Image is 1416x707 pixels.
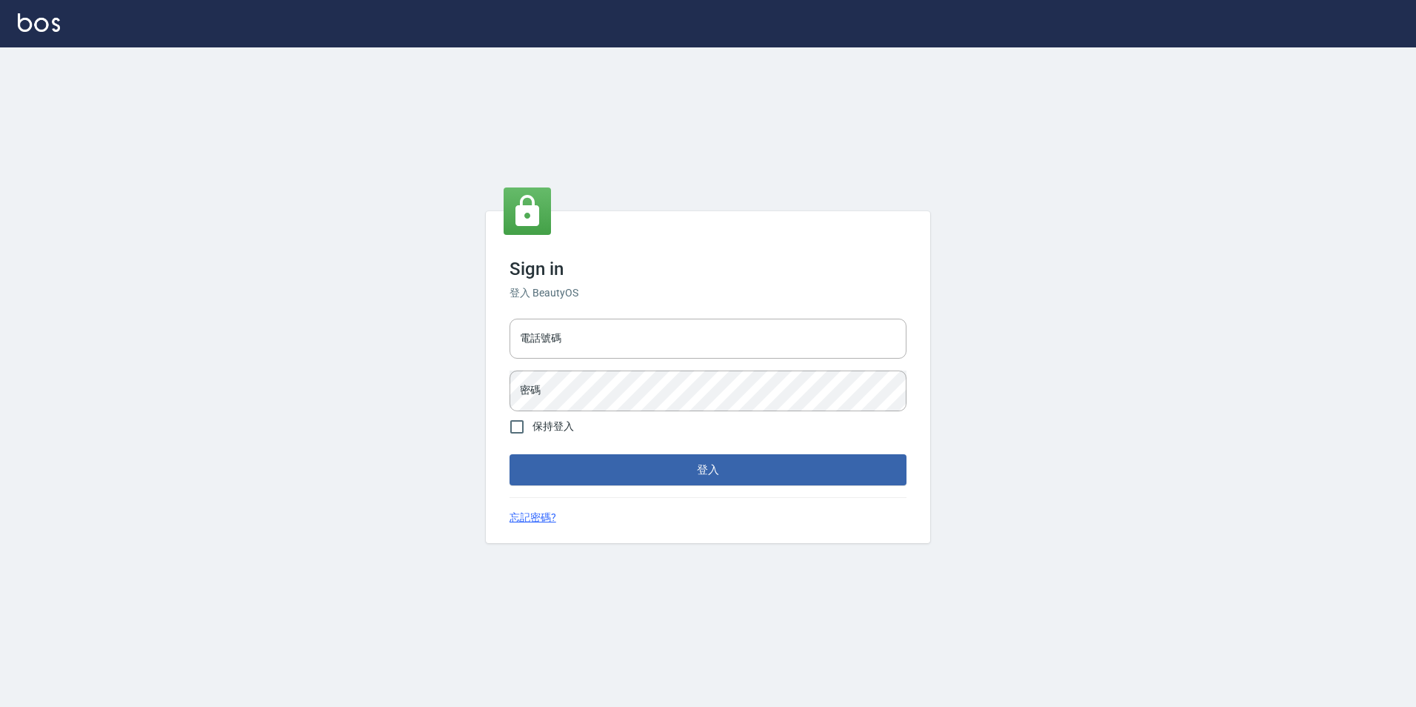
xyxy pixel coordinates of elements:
h3: Sign in [510,259,906,279]
h6: 登入 BeautyOS [510,285,906,301]
img: Logo [18,13,60,32]
span: 保持登入 [532,419,574,434]
button: 登入 [510,454,906,485]
a: 忘記密碼? [510,510,556,525]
